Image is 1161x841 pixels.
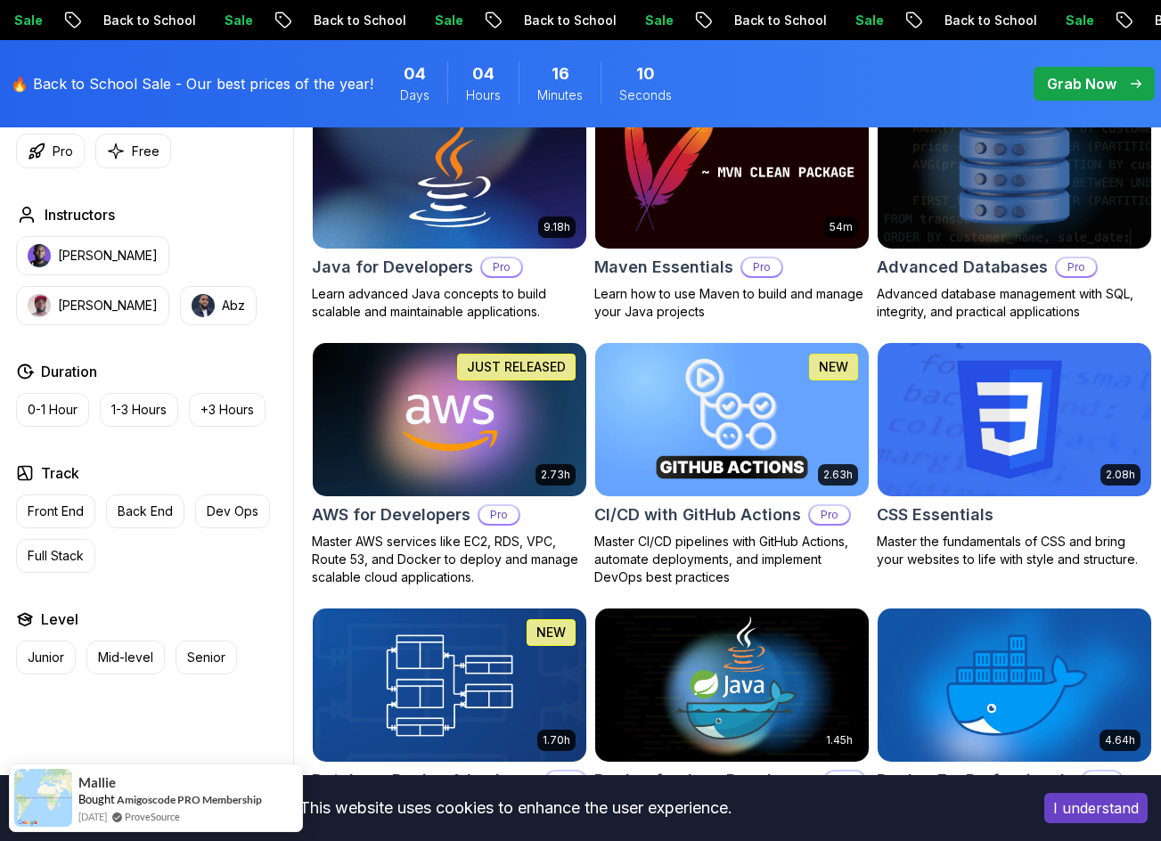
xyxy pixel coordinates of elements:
img: instructor img [28,294,51,317]
button: Free [95,134,171,168]
p: Advanced database management with SQL, integrity, and practical applications [877,285,1152,321]
p: Dev Ops [207,502,258,520]
h2: CI/CD with GitHub Actions [594,502,801,527]
p: Pro [546,772,585,789]
p: Back to School [299,12,421,29]
p: Master CI/CD pipelines with GitHub Actions, automate deployments, and implement DevOps best pract... [594,533,870,586]
p: +3 Hours [200,401,254,419]
p: Sale [841,12,898,29]
button: 1-3 Hours [100,393,178,427]
p: Sale [631,12,688,29]
img: Java for Developers card [313,96,586,249]
span: Hours [466,86,501,104]
p: [PERSON_NAME] [58,297,158,314]
p: Pro [53,143,73,160]
p: Free [132,143,159,160]
span: Days [400,86,429,104]
span: Minutes [537,86,583,104]
p: Pro [825,772,864,789]
button: Senior [176,641,237,674]
p: [PERSON_NAME] [58,247,158,265]
button: Dev Ops [195,494,270,528]
h2: Advanced Databases [877,255,1048,280]
h2: Maven Essentials [594,255,733,280]
p: 2.08h [1106,468,1135,482]
p: Learn how to use Maven to build and manage your Java projects [594,285,870,321]
img: Advanced Databases card [878,96,1151,249]
p: 1-3 Hours [111,401,167,419]
p: Back to School [89,12,210,29]
span: 16 Minutes [552,61,569,86]
button: instructor imgAbz [180,286,257,325]
h2: Instructors [45,204,115,225]
a: ProveSource [125,809,180,824]
p: 2.63h [823,468,853,482]
p: Pro [810,506,849,524]
img: Database Design & Implementation card [313,608,586,762]
img: provesource social proof notification image [14,769,72,827]
h2: Docker for Java Developers [594,768,816,793]
button: 0-1 Hour [16,393,89,427]
p: Pro [742,258,781,276]
p: Back End [118,502,173,520]
button: Junior [16,641,76,674]
a: CI/CD with GitHub Actions card2.63hNEWCI/CD with GitHub ActionsProMaster CI/CD pipelines with Git... [594,342,870,586]
p: 0-1 Hour [28,401,78,419]
button: +3 Hours [189,393,266,427]
h2: Level [41,608,78,630]
h2: Track [41,462,79,484]
span: 4 Hours [472,61,495,86]
span: Seconds [619,86,672,104]
span: 4 Days [404,61,426,86]
button: instructor img[PERSON_NAME] [16,236,169,275]
button: Front End [16,494,95,528]
p: Mid-level [98,649,153,666]
img: instructor img [192,294,215,317]
h2: Java for Developers [312,255,473,280]
h2: AWS for Developers [312,502,470,527]
p: Learn advanced Java concepts to build scalable and maintainable applications. [312,285,587,321]
p: 1.70h [543,733,570,747]
h2: Docker For Professionals [877,768,1074,793]
p: 1.45h [826,733,853,747]
button: Back End [106,494,184,528]
p: NEW [819,358,848,376]
p: Sale [210,12,267,29]
a: Database Design & Implementation card1.70hNEWDatabase Design & ImplementationProSkills in databas... [312,608,587,834]
button: Full Stack [16,539,95,573]
img: instructor img [28,244,51,267]
p: Sale [421,12,478,29]
p: NEW [536,624,566,641]
a: Amigoscode PRO Membership [117,793,262,806]
img: CI/CD with GitHub Actions card [595,343,869,496]
p: Senior [187,649,225,666]
img: Docker For Professionals card [878,608,1151,762]
button: Pro [16,134,85,168]
a: CSS Essentials card2.08hCSS EssentialsMaster the fundamentals of CSS and bring your websites to l... [877,342,1152,568]
p: 54m [830,220,853,234]
p: Master AWS services like EC2, RDS, VPC, Route 53, and Docker to deploy and manage scalable cloud ... [312,533,587,586]
a: AWS for Developers card2.73hJUST RELEASEDAWS for DevelopersProMaster AWS services like EC2, RDS, ... [312,342,587,586]
span: Bought [78,792,115,806]
p: Abz [222,297,245,314]
span: 10 Seconds [636,61,655,86]
a: Maven Essentials card54mMaven EssentialsProLearn how to use Maven to build and manage your Java p... [594,95,870,322]
span: [DATE] [78,809,107,824]
button: Accept cookies [1044,793,1148,823]
p: Pro [479,506,519,524]
p: Back to School [510,12,631,29]
a: Advanced Databases cardAdvanced DatabasesProAdvanced database management with SQL, integrity, and... [877,95,1152,322]
button: instructor img[PERSON_NAME] [16,286,169,325]
h2: Database Design & Implementation [312,768,537,793]
p: Sale [1051,12,1108,29]
p: 🔥 Back to School Sale - Our best prices of the year! [11,73,373,94]
img: AWS for Developers card [313,343,586,496]
h2: CSS Essentials [877,502,993,527]
p: Master the fundamentals of CSS and bring your websites to life with style and structure. [877,533,1152,568]
p: Pro [1083,772,1122,789]
img: CSS Essentials card [871,339,1157,500]
p: Pro [482,258,521,276]
p: Back to School [720,12,841,29]
span: Mallie [78,775,116,790]
p: Front End [28,502,84,520]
